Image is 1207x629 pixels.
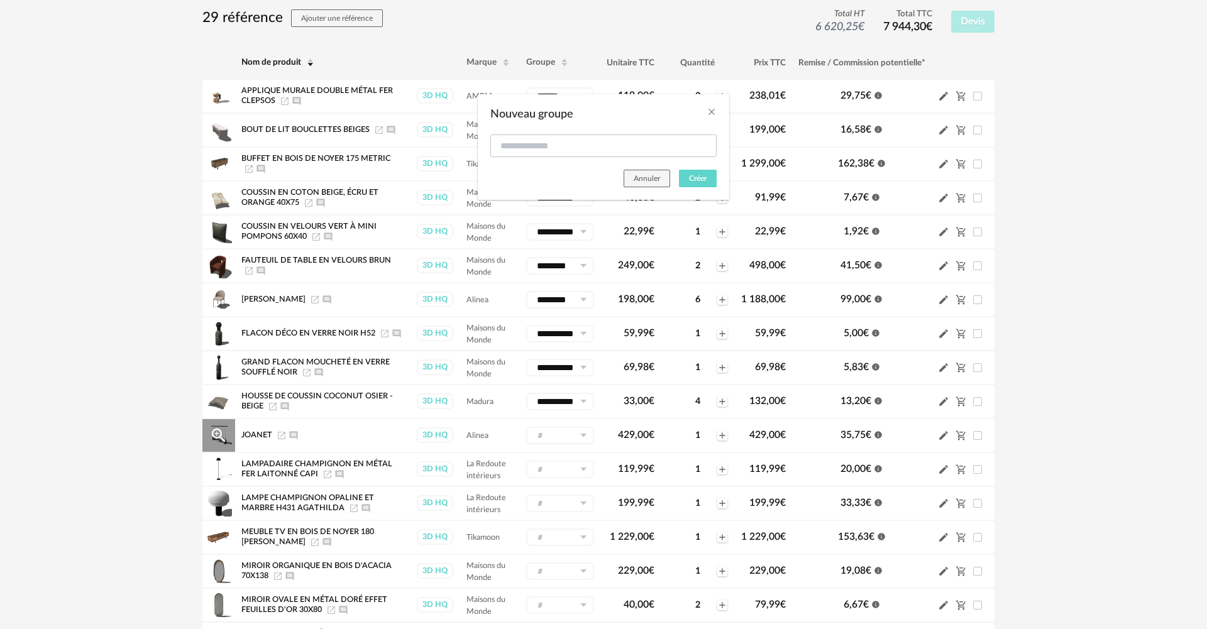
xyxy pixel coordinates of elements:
button: Créer [679,170,717,187]
span: Nouveau groupe [490,109,573,120]
button: Annuler [624,170,670,187]
button: Close [707,107,717,119]
span: Annuler [634,175,660,182]
span: Créer [689,175,707,182]
div: Nouveau groupe [478,94,729,200]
